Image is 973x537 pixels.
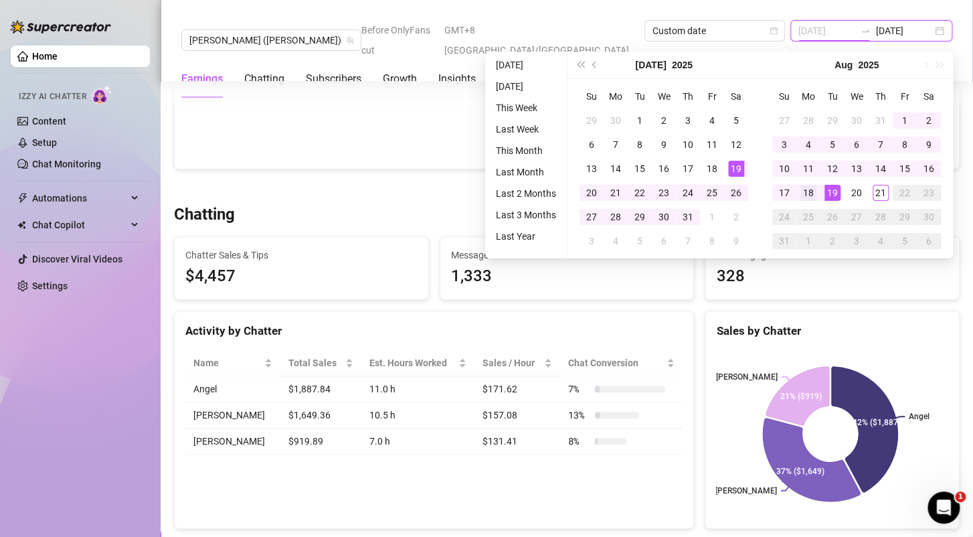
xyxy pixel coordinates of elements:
div: 19 [824,185,841,201]
td: 2025-08-01 [700,205,724,229]
td: 2025-07-04 [700,108,724,133]
td: 2025-08-21 [869,181,893,205]
div: 30 [849,112,865,129]
div: 10 [776,161,792,177]
td: 2025-08-06 [845,133,869,157]
td: 2025-07-10 [676,133,700,157]
td: 2025-09-05 [893,229,917,253]
td: 2025-08-20 [845,181,869,205]
td: 2025-08-19 [820,181,845,205]
div: 23 [656,185,672,201]
span: Name [193,356,262,370]
div: Est. Hours Worked [369,356,456,370]
li: [DATE] [491,57,561,73]
th: Su [580,84,604,108]
th: Th [869,84,893,108]
div: Insights [438,71,476,87]
li: Last Week [491,121,561,137]
td: 2025-07-25 [700,181,724,205]
div: 4 [608,233,624,249]
th: Fr [893,84,917,108]
div: 2 [921,112,937,129]
span: 1 [955,491,966,502]
div: 25 [704,185,720,201]
div: 4 [800,137,816,153]
td: 2025-08-26 [820,205,845,229]
td: 2025-08-05 [628,229,652,253]
div: 3 [584,233,600,249]
td: 2025-08-09 [917,133,941,157]
span: 7 % [568,382,590,396]
a: Setup [32,137,57,148]
div: Chatting [244,71,284,87]
div: 29 [824,112,841,129]
th: Mo [604,84,628,108]
td: 2025-07-13 [580,157,604,181]
td: 2025-08-03 [580,229,604,253]
th: Sa [917,84,941,108]
div: 8 [897,137,913,153]
th: Sales / Hour [474,350,560,376]
span: 13 % [568,408,590,423]
div: 2 [728,209,744,225]
th: We [652,84,676,108]
td: 2025-07-24 [676,181,700,205]
span: Messages Sent [451,248,683,262]
td: 2025-08-04 [604,229,628,253]
div: 24 [680,185,696,201]
div: 14 [608,161,624,177]
td: 2025-08-25 [796,205,820,229]
div: 6 [849,137,865,153]
div: 7 [680,233,696,249]
div: Sales by Chatter [716,322,948,340]
td: [PERSON_NAME] [185,429,280,455]
div: 6 [584,137,600,153]
td: 7.0 h [361,429,474,455]
div: 18 [704,161,720,177]
span: Automations [32,187,127,209]
div: 26 [728,185,744,201]
button: Choose a month [834,52,853,78]
div: 27 [849,209,865,225]
td: 2025-07-31 [869,108,893,133]
td: 2025-07-18 [700,157,724,181]
button: Choose a year [672,52,693,78]
div: 29 [632,209,648,225]
td: $1,887.84 [280,376,361,402]
td: 2025-07-12 [724,133,748,157]
span: Total Sales [288,356,343,370]
div: 27 [776,112,792,129]
li: Last 2 Months [491,185,561,202]
a: Discover Viral Videos [32,254,122,264]
td: 2025-08-07 [869,133,893,157]
div: 28 [608,209,624,225]
div: 9 [728,233,744,249]
div: 11 [800,161,816,177]
div: 17 [680,161,696,177]
td: 2025-07-29 [820,108,845,133]
td: 2025-07-16 [652,157,676,181]
div: 1 [800,233,816,249]
span: GMT+8 [GEOGRAPHIC_DATA]/[GEOGRAPHIC_DATA] [444,20,636,60]
td: $919.89 [280,429,361,455]
td: 2025-08-22 [893,181,917,205]
td: 2025-09-03 [845,229,869,253]
td: 2025-07-17 [676,157,700,181]
text: Angel [909,412,930,421]
td: 2025-08-14 [869,157,893,181]
td: 2025-09-01 [796,229,820,253]
td: 2025-08-03 [772,133,796,157]
div: 21 [873,185,889,201]
div: 4 [873,233,889,249]
td: $171.62 [474,376,560,402]
td: 2025-07-28 [604,205,628,229]
td: 2025-08-16 [917,157,941,181]
div: 8 [632,137,648,153]
td: 2025-07-08 [628,133,652,157]
td: 2025-07-30 [652,205,676,229]
td: $131.41 [474,429,560,455]
div: 30 [656,209,672,225]
span: calendar [770,27,778,35]
span: Jaylie (jaylietori) [189,30,353,50]
a: Home [32,51,58,62]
